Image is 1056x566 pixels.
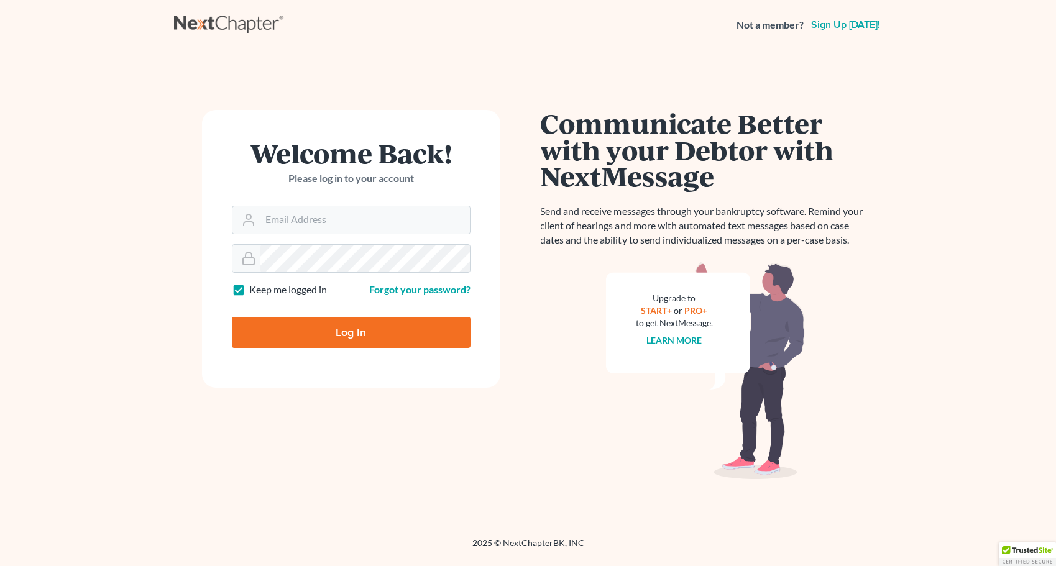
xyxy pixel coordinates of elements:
h1: Welcome Back! [232,140,471,167]
div: 2025 © NextChapterBK, INC [174,537,883,559]
a: Forgot your password? [369,283,471,295]
a: Sign up [DATE]! [809,20,883,30]
div: Upgrade to [636,292,713,304]
input: Email Address [260,206,470,234]
h1: Communicate Better with your Debtor with NextMessage [541,110,870,189]
input: Log In [232,317,471,348]
a: PRO+ [684,305,707,316]
div: to get NextMessage. [636,317,713,329]
p: Please log in to your account [232,171,471,186]
label: Keep me logged in [249,283,327,297]
a: START+ [641,305,672,316]
a: Learn more [646,335,702,345]
span: or [674,305,682,316]
strong: Not a member? [737,18,804,32]
p: Send and receive messages through your bankruptcy software. Remind your client of hearings and mo... [541,204,870,247]
img: nextmessage_bg-59042aed3d76b12b5cd301f8e5b87938c9018125f34e5fa2b7a6b67550977c72.svg [606,262,805,480]
div: TrustedSite Certified [999,542,1056,566]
